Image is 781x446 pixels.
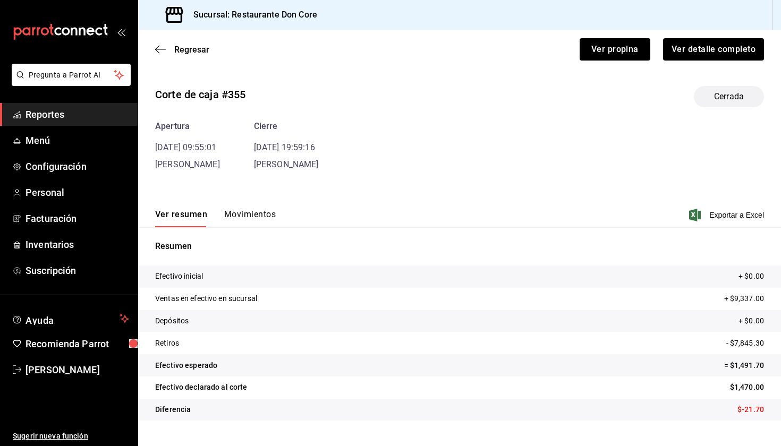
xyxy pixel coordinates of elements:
button: Ver propina [580,38,650,61]
p: Ventas en efectivo en sucursal [155,293,257,304]
div: navigation tabs [155,209,276,227]
span: Recomienda Parrot [26,337,129,351]
button: Pregunta a Parrot AI [12,64,131,86]
span: Regresar [174,45,209,55]
p: - $7,845.30 [726,338,764,349]
p: $1,470.00 [730,382,764,393]
p: + $0.00 [738,271,764,282]
span: Reportes [26,107,129,122]
span: [PERSON_NAME] [26,363,129,377]
p: Retiros [155,338,179,349]
span: Personal [26,185,129,200]
span: [PERSON_NAME] [155,159,220,169]
button: Regresar [155,45,209,55]
button: open_drawer_menu [117,28,125,36]
p: Depósitos [155,315,189,327]
div: Apertura [155,120,220,133]
button: Movimientos [224,209,276,227]
p: + $0.00 [738,315,764,327]
p: $-21.70 [737,404,764,415]
p: + $9,337.00 [724,293,764,304]
div: Cierre [254,120,319,133]
span: Configuración [26,159,129,174]
a: Pregunta a Parrot AI [7,77,131,88]
span: Suscripción [26,263,129,278]
time: [DATE] 09:55:01 [155,142,216,152]
p: Efectivo esperado [155,360,217,371]
span: Facturación [26,211,129,226]
span: Cerrada [708,90,750,103]
p: Efectivo inicial [155,271,203,282]
span: [PERSON_NAME] [254,159,319,169]
span: Ayuda [26,312,115,325]
p: Diferencia [155,404,191,415]
div: Corte de caja #355 [155,87,245,102]
span: Pregunta a Parrot AI [29,70,114,81]
button: Ver resumen [155,209,207,227]
span: Menú [26,133,129,148]
span: Sugerir nueva función [13,431,129,442]
button: Ver detalle completo [663,38,764,61]
time: [DATE] 19:59:16 [254,142,315,152]
p: Efectivo declarado al corte [155,382,248,393]
p: = $1,491.70 [724,360,764,371]
h3: Sucursal: Restaurante Don Core [185,8,317,21]
p: Resumen [155,240,764,253]
button: Exportar a Excel [691,209,764,221]
span: Inventarios [26,237,129,252]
